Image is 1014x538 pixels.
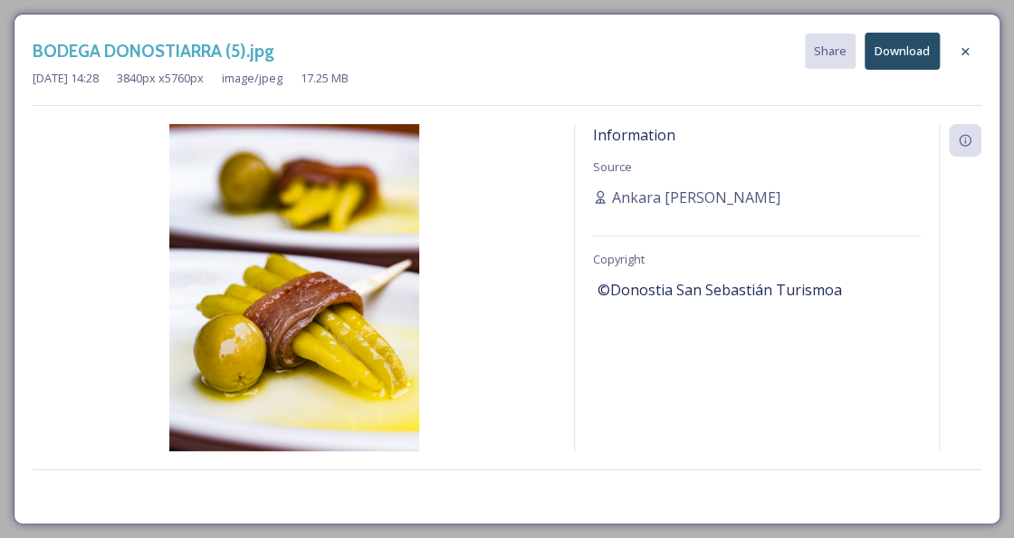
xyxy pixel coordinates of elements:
span: ©Donostia San Sebastián Turismoa [598,279,842,301]
span: 17.25 MB [301,70,349,87]
h3: BODEGA DONOSTIARRA (5).jpg [33,38,274,64]
button: Download [865,33,940,70]
span: image/jpeg [222,70,282,87]
span: Source [593,159,632,175]
span: Copyright [593,251,645,267]
span: Ankara [PERSON_NAME] [612,187,780,208]
span: [DATE] 14:28 [33,70,99,87]
span: 3840 px x 5760 px [117,70,204,87]
img: BODEGA%20DONOSTIARRA%20(5).jpg [33,124,556,499]
button: Share [805,34,856,69]
span: Information [593,125,675,145]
